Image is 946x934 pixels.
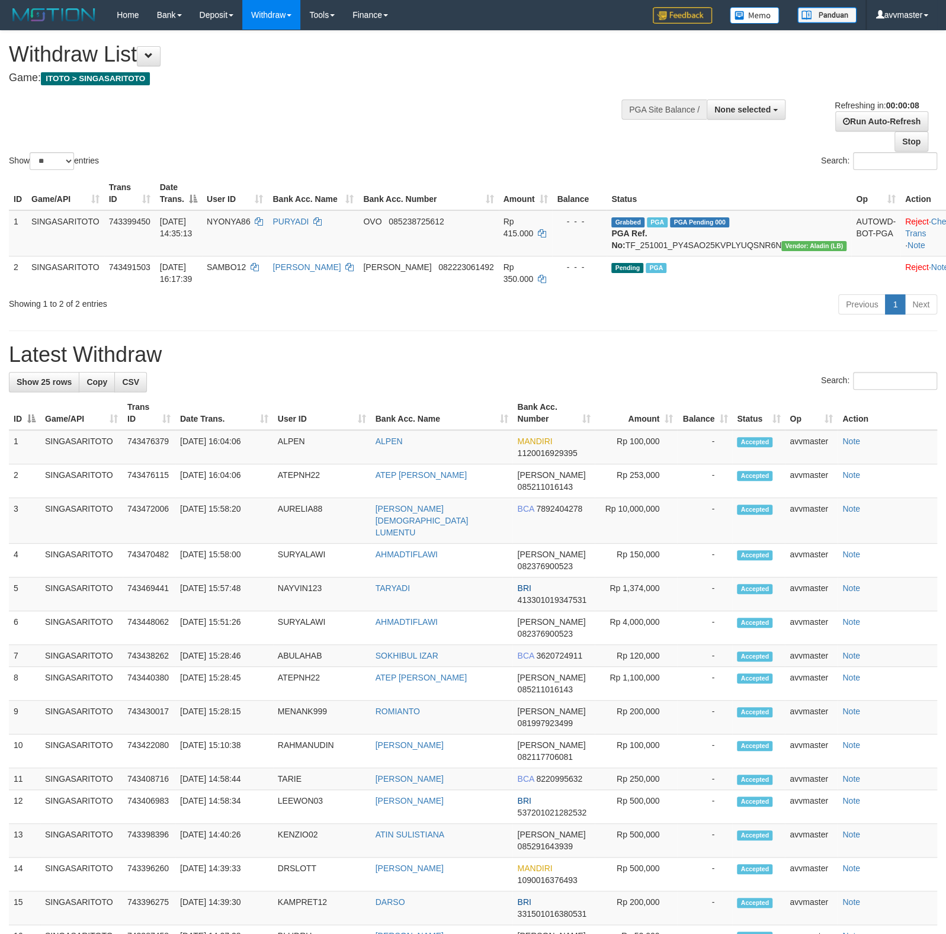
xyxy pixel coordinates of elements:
td: RAHMANUDIN [273,734,371,768]
a: ATEP [PERSON_NAME] [376,470,467,480]
span: Accepted [737,898,772,908]
a: Note [842,796,860,805]
td: AUTOWD-BOT-PGA [851,210,900,256]
input: Search: [853,372,937,390]
span: None selected [714,105,771,114]
td: Rp 200,000 [595,701,677,734]
span: Copy 1120016929395 to clipboard [517,448,577,458]
a: Note [842,470,860,480]
td: - [677,544,732,577]
td: SINGASARITOTO [40,498,123,544]
a: [PERSON_NAME] [376,796,444,805]
td: Rp 100,000 [595,734,677,768]
td: SINGASARITOTO [40,544,123,577]
span: BRI [517,897,531,907]
td: [DATE] 15:10:38 [175,734,273,768]
span: Copy 537201021282532 to clipboard [517,808,586,817]
td: avvmaster [785,667,838,701]
td: - [677,611,732,645]
img: panduan.png [797,7,857,23]
td: 13 [9,824,40,858]
th: Bank Acc. Number: activate to sort column ascending [358,176,498,210]
span: PGA Pending [670,217,729,227]
a: Show 25 rows [9,372,79,392]
span: 743491503 [109,262,150,272]
a: Note [842,583,860,593]
td: SINGASARITOTO [27,256,104,290]
a: [PERSON_NAME][DEMOGRAPHIC_DATA] LUMENTU [376,504,469,537]
span: Copy 085211016143 to clipboard [517,482,572,492]
span: Copy 7892404278 to clipboard [536,504,582,513]
span: Accepted [737,830,772,840]
td: - [677,498,732,544]
a: ATIN SULISTIANA [376,830,444,839]
img: MOTION_logo.png [9,6,99,24]
td: [DATE] 15:28:15 [175,701,273,734]
td: [DATE] 15:28:46 [175,645,273,667]
img: Feedback.jpg [653,7,712,24]
span: Copy 8220995632 to clipboard [536,774,582,784]
a: Run Auto-Refresh [835,111,928,131]
td: AURELIA88 [273,498,371,544]
td: avvmaster [785,891,838,925]
td: - [677,858,732,891]
th: Amount: activate to sort column ascending [595,396,677,430]
span: MANDIRI [517,436,552,446]
span: [PERSON_NAME] [517,673,585,682]
span: [PERSON_NAME] [517,617,585,627]
span: [PERSON_NAME] [517,740,585,750]
span: Refreshing in: [835,101,919,110]
td: ATEPNH22 [273,464,371,498]
td: [DATE] 15:58:00 [175,544,273,577]
td: 743438262 [123,645,175,667]
span: Pending [611,263,643,273]
span: Accepted [737,505,772,515]
td: DRSLOTT [273,858,371,891]
h1: Withdraw List [9,43,619,66]
td: avvmaster [785,464,838,498]
td: avvmaster [785,544,838,577]
th: Game/API: activate to sort column ascending [40,396,123,430]
span: CSV [122,377,139,387]
a: 1 [885,294,905,314]
span: BRI [517,796,531,805]
td: SINGASARITOTO [40,611,123,645]
td: - [677,667,732,701]
td: Rp 200,000 [595,891,677,925]
span: [DATE] 14:35:13 [160,217,193,238]
strong: 00:00:08 [886,101,919,110]
td: SINGASARITOTO [40,577,123,611]
span: OVO [363,217,381,226]
td: Rp 1,374,000 [595,577,677,611]
span: [PERSON_NAME] [517,707,585,716]
td: ALPEN [273,430,371,464]
a: Stop [894,131,928,152]
th: ID [9,176,27,210]
span: [PERSON_NAME] [517,550,585,559]
td: avvmaster [785,858,838,891]
td: - [677,891,732,925]
td: - [677,790,732,824]
td: SINGASARITOTO [40,824,123,858]
label: Search: [821,152,937,170]
td: [DATE] 15:58:20 [175,498,273,544]
td: 743422080 [123,734,175,768]
span: Copy 085238725612 to clipboard [389,217,444,226]
span: Accepted [737,471,772,481]
span: Accepted [737,797,772,807]
span: Copy [86,377,107,387]
input: Search: [853,152,937,170]
th: Status: activate to sort column ascending [732,396,785,430]
span: Rp 350.000 [504,262,534,284]
td: 743408716 [123,768,175,790]
td: avvmaster [785,611,838,645]
span: Copy 085291643939 to clipboard [517,842,572,851]
span: Copy 081997923499 to clipboard [517,718,572,728]
td: SINGASARITOTO [27,210,104,256]
span: NYONYA86 [207,217,251,226]
td: Rp 10,000,000 [595,498,677,544]
span: Copy 413301019347531 to clipboard [517,595,586,605]
a: Copy [79,372,115,392]
td: avvmaster [785,498,838,544]
td: 743470482 [123,544,175,577]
